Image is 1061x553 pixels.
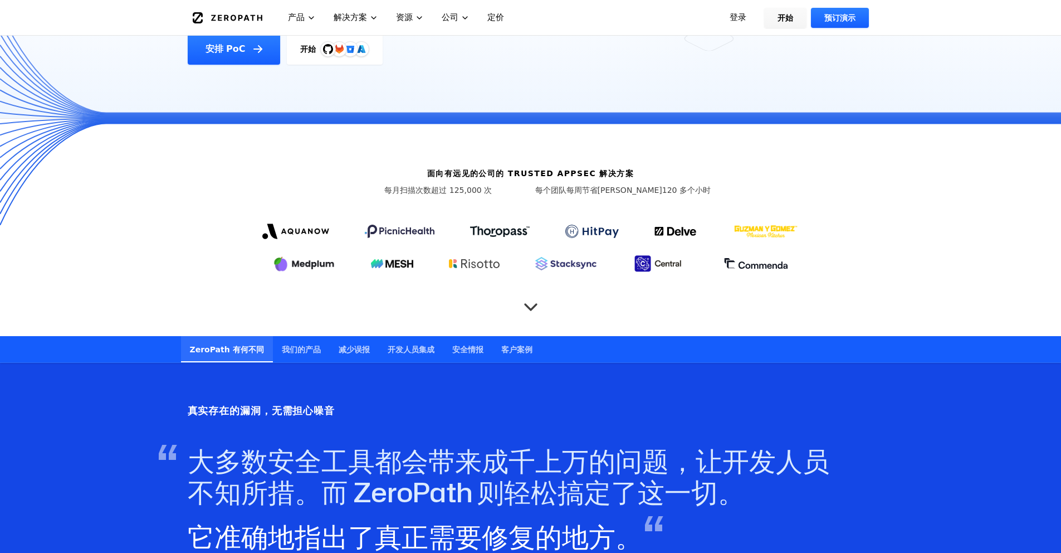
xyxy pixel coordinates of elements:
a: 开始 [764,8,806,28]
font: 定价 [487,12,504,22]
img: GitLab [328,38,350,60]
font: 产品 [288,12,305,22]
a: 客户案例 [492,336,541,362]
font: 登录 [730,12,746,22]
img: 梅德普卢姆 [273,255,335,273]
font: 真实存在的漏洞，无需担心噪音 [188,405,335,416]
font: 开始 [778,13,793,22]
font: 每个团队每周节省 [535,186,598,195]
a: 开始GitHubGitLabAzure [287,33,383,65]
font: 每月扫描次数 [384,186,431,195]
font: 安全情报 [452,345,483,354]
img: 盖伊格 [733,218,799,245]
font: “ [157,425,178,501]
img: GitHub [323,44,333,54]
font: 面向有远见的公司的 Trusted AppSec 解决方案 [427,169,634,178]
font: ZeroPath 有何不同 [190,345,264,354]
font: 解决方案 [334,12,367,22]
a: 我们的产品 [273,336,330,362]
button: 滚动到下一部分 [520,292,542,314]
a: 安全情报 [443,336,492,362]
img: Azure [357,45,366,54]
font: 安排 PoC [206,43,246,54]
font: [PERSON_NAME]120 多个小时 [598,186,711,195]
a: 预订演示 [811,8,869,28]
svg: Bitbucket [344,43,356,55]
font: 超过 125,000 次 [431,186,492,195]
a: 开发人员集成 [379,336,443,362]
a: ZeroPath 有何不同 [181,336,273,362]
font: 我们的产品 [282,345,321,354]
a: 减少误报 [330,336,379,362]
font: 开发人员集成 [388,345,434,354]
a: 登录 [716,8,760,28]
font: 大多数安全工具都会带来成千上万的问题，让开发人员不知所措。而 ZeroPath 则轻松搞定了这一切。 [188,442,829,511]
img: 网 [371,259,413,268]
font: 客户案例 [501,345,532,354]
a: 安排 PoC [188,33,280,65]
font: 资源 [396,12,413,22]
img: 中央 [632,254,688,274]
font: 公司 [442,12,458,22]
font: 预订演示 [824,13,855,22]
img: Stacksync [535,257,596,270]
font: 减少误报 [339,345,370,354]
img: 索罗帕斯 [470,226,530,237]
font: 开始 [300,45,316,54]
